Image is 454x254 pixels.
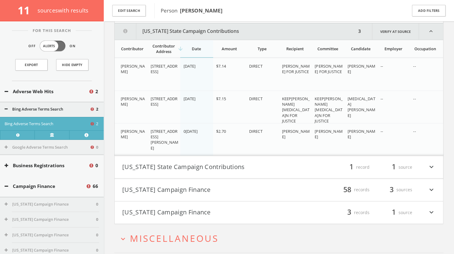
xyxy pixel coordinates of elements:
span: Off [28,44,36,49]
div: Contributor Address [151,43,177,54]
button: [US_STATE] Campaign Finance [5,201,96,207]
button: Bing Adverse Terms Search [5,106,90,112]
span: $7.14 [216,63,226,69]
div: grid [115,58,443,156]
button: [US_STATE] Campaign Finance [5,217,96,223]
i: expand_less [419,23,443,40]
div: sources [376,185,412,195]
div: Type [249,46,275,51]
a: Export [15,59,48,71]
span: [PERSON_NAME] [121,96,145,107]
span: [PERSON_NAME] [348,63,375,74]
span: -- [381,129,383,134]
a: Verify at source [372,23,419,40]
span: -- [381,63,383,69]
span: [STREET_ADDRESS][PERSON_NAME] [151,129,178,151]
div: source [376,207,412,218]
span: 66 [93,183,98,190]
button: expand_moreMiscellaneous [119,233,443,243]
button: [US_STATE] Campaign Finance [5,247,96,253]
span: 58 [341,184,354,195]
span: 0 [96,247,98,253]
div: Candidate [348,46,374,51]
span: $2.70 [216,129,226,134]
button: Business Registrations [5,162,88,169]
span: [STREET_ADDRESS] [151,96,178,107]
span: -- [413,96,416,101]
div: Recipient [282,46,308,51]
span: 0 [96,232,98,238]
span: -- [381,96,383,101]
div: Committee [315,46,341,51]
span: 1 [389,207,399,218]
span: [PERSON_NAME] [348,129,375,139]
span: DIRECT [249,129,263,134]
button: Edit Search [112,5,146,17]
button: Google Adverse Terms Search [5,144,90,150]
span: KEEP[PERSON_NAME][MEDICAL_DATA]N FOR JUSTICE [282,96,310,124]
span: Miscellaneous [130,232,219,245]
span: DIRECT [249,96,263,101]
span: On [70,44,76,49]
div: records [333,207,370,218]
span: [DATE] [183,96,195,101]
span: [PERSON_NAME] [315,129,342,139]
span: 0[DATE] [183,129,198,134]
span: [PERSON_NAME] FOR JUSTICE [282,63,309,74]
span: source s with results [38,7,89,14]
span: 1 [389,162,399,172]
span: 0 [96,201,98,207]
div: 3 [356,23,363,40]
div: Contributor [121,46,144,51]
span: $7.15 [216,96,226,101]
i: expand_more [427,162,435,172]
div: Date [183,46,209,51]
span: [PERSON_NAME] [121,129,145,139]
span: 2 [95,88,98,95]
span: 2 [96,106,98,112]
a: Verify at source [34,130,69,139]
span: 11 [18,3,35,17]
i: expand_more [119,235,127,243]
button: Hide Empty [56,59,88,71]
span: -- [413,63,416,69]
span: 0 [96,217,98,223]
div: source [376,162,412,172]
span: [PERSON_NAME] [121,63,145,74]
div: record [333,162,370,172]
button: [US_STATE] Campaign Finance [5,232,96,238]
span: [STREET_ADDRESS] [151,63,178,74]
button: Add Filters [412,5,445,17]
b: [PERSON_NAME] [180,7,223,14]
button: [US_STATE] Campaign Finance [122,185,279,195]
i: arrow_downward [177,46,183,52]
span: [MEDICAL_DATA][PERSON_NAME] [348,96,375,118]
span: For This Search [28,28,76,34]
button: [US_STATE] Campaign Finance [122,207,279,218]
span: [PERSON_NAME] FOR JUSTICE [315,63,342,74]
i: expand_more [427,185,435,195]
span: KEEP[PERSON_NAME][MEDICAL_DATA]N FOR JUSTICE [315,96,343,124]
button: Campaign Finance [5,183,86,190]
span: DIRECT [249,63,263,69]
span: 0 [96,144,98,150]
span: 2 [96,121,98,127]
span: [DATE] [183,63,195,69]
span: [PERSON_NAME] [282,129,309,139]
span: Person [161,7,223,14]
span: 0 [95,162,98,169]
i: expand_more [427,207,435,218]
div: Occupation [413,46,437,51]
div: records [333,185,370,195]
button: [US_STATE] State Campaign Contributions [122,162,279,172]
div: Employer [381,46,407,51]
span: 3 [387,184,396,195]
span: 3 [345,207,354,218]
span: 1 [347,162,356,172]
button: Adverse Web Hits [5,88,88,95]
div: Amount [216,46,242,51]
button: Bing Adverse Terms Search [5,121,90,127]
span: -- [413,129,416,134]
button: [US_STATE] State Campaign Contributions [115,23,356,40]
